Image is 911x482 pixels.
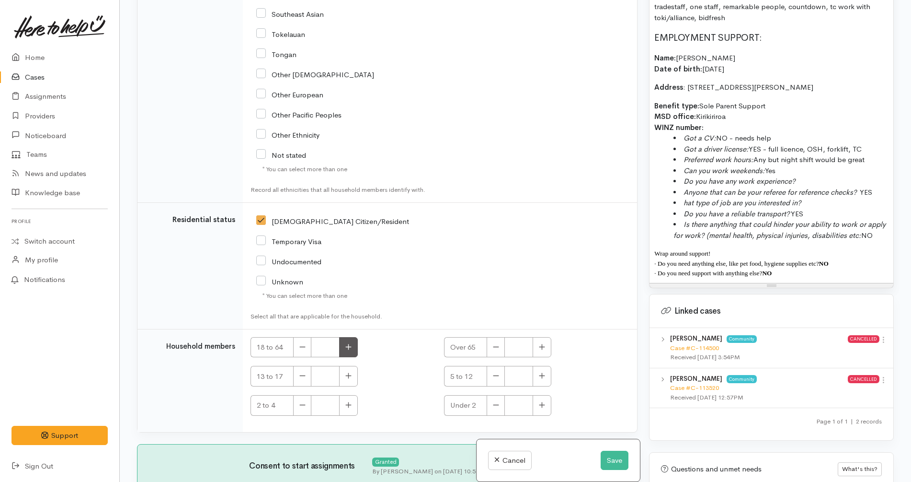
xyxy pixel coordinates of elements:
span: YES [791,209,803,218]
label: [DEMOGRAPHIC_DATA] Citizen/Resident [256,218,409,225]
span: Date of birth: [654,64,702,73]
small: Record all ethnicities that all household members identify with. [251,185,626,195]
label: Other [DEMOGRAPHIC_DATA] [256,71,374,78]
b: NO [819,260,829,267]
label: Temporary Visa [256,238,321,245]
b: [PERSON_NAME] [670,375,722,383]
span: Anyone that can be your referee for reference checks? [683,188,857,197]
label: Other Ethnicity [256,131,319,139]
span: EMPLOYMENT SUPPORT: [654,32,762,44]
input: 18 to 64 [311,337,340,358]
button: Support [11,426,108,446]
b: [PERSON_NAME] [670,334,722,342]
h6: Profile [11,215,108,228]
b: Address [654,82,683,92]
span: Community [727,335,757,343]
span: Community [727,375,757,383]
button: What's this? [838,462,882,476]
div: Resize [649,283,893,288]
a: Cancel [488,451,532,470]
span: : [STREET_ADDRESS][PERSON_NAME] [654,82,813,92]
span: MSD office: [654,112,696,121]
span: tradestaff, one staff, remarkable people, countdown, tc work with toki/alliance, bidfresh [654,2,870,22]
span: Do you have a reliable transport? [683,209,790,218]
a: Case #C-113520 [670,384,719,392]
div: By [PERSON_NAME] on [DATE] 10:56AM [372,467,489,476]
span: · Do you need anything else, like pet food, hygiene supplies etc? [654,260,819,267]
label: Undocumented [256,258,321,265]
label: Other Pacific Peoples [256,111,342,118]
span: 5 to 12 [444,366,487,387]
span: 13 to 17 [251,366,294,387]
label: Residential status [172,214,235,225]
small: Select all that are applicable for the household. [251,312,501,321]
span: Got a CV: [683,133,716,142]
label: Not stated [256,152,306,159]
input: 2 to 4 [311,395,340,416]
label: Tongan [256,51,296,58]
small: * You can select more than one [262,165,347,174]
span: Cancelled [848,335,879,343]
i: Is there anything that could hinder your ability to work or apply for work? (mental health, physi... [673,220,886,240]
li: YES [673,187,888,198]
span: Under 2 [444,395,487,416]
span: 18 to 64 [251,337,294,358]
span: · Do you need support with anything else? [654,270,762,277]
label: Other European [256,91,323,98]
input: 5 to 12 [504,366,533,387]
span: NO - needs help [716,133,771,142]
span: hat type of job are you interested in? [683,198,801,207]
span: [DATE] [702,64,724,73]
span: YES - full licence, OSH, forklift, TC [749,144,862,153]
span: Do you have any work experience? [683,176,796,186]
h3: Linked cases [661,306,882,316]
button: Save [601,451,628,470]
label: Unknown [256,278,303,285]
span: NO [762,270,772,277]
span: Wrap around support! [654,250,710,257]
small: Page 1 of 1 2 records [816,417,882,425]
div: Granted [372,458,399,467]
input: 13 to 17 [311,366,340,387]
span: 2 to 4 [251,395,294,416]
a: Case #C-114500 [670,344,719,352]
span: Over 65 [444,337,487,358]
small: * You can select more than one [262,291,347,301]
input: Over 65 [504,337,533,358]
label: Southeast Asian [256,11,324,18]
i: Can you work weekends: [683,166,765,175]
span: Sole Parent Support [699,101,765,110]
span: Any but night shift would be great [683,155,865,164]
span: Cancelled [848,375,879,383]
h3: Consent to start assignments [249,462,372,471]
div: Received [DATE] 12:57PM [670,393,848,402]
span: NO [673,220,886,240]
span: Got a driver license: [683,144,749,153]
label: Tokelauan [256,31,305,38]
span: Benefit type: [654,101,699,110]
span: [PERSON_NAME] [676,53,735,62]
i: Preferred work hours: [683,155,753,164]
input: Under 2 [504,395,533,416]
div: Received [DATE] 3:54PM [670,353,848,362]
span: WINZ number: [654,123,704,132]
label: Household members [166,341,235,352]
span: Yes [683,166,775,175]
div: Questions and unmet needs [661,464,838,475]
span: Name: [654,53,676,62]
span: Kirikiriroa [696,112,726,121]
span: | [851,417,853,425]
